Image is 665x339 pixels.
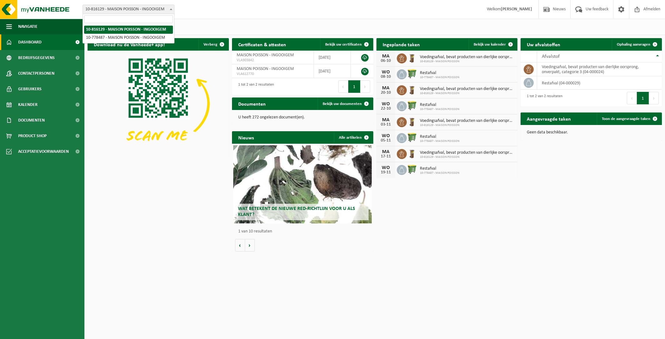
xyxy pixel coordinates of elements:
[627,92,637,104] button: Previous
[380,102,392,107] div: WO
[380,165,392,170] div: WO
[380,86,392,91] div: MA
[18,97,38,112] span: Kalender
[420,150,515,155] span: Voedingsafval, bevat producten van dierlijke oorsprong, onverpakt, categorie 3
[420,139,459,143] span: 10-778487 - MAISON POISSON
[360,80,370,93] button: Next
[18,144,69,159] span: Acceptatievoorwaarden
[314,64,350,78] td: [DATE]
[237,58,309,63] span: VLA903842
[380,107,392,111] div: 22-10
[18,128,47,144] span: Product Shop
[602,117,650,121] span: Toon de aangevraagde taken
[617,42,650,47] span: Ophaling aanvragen
[83,5,174,14] span: 10-816129 - MAISON POISSON - INGOOIGEM
[420,60,515,63] span: 10-816129 - MAISON POISSON
[204,42,217,47] span: Verberg
[420,134,459,139] span: Restafval
[83,5,174,14] span: 10-816129 - MAISON POISSON - INGOOIGEM
[420,171,459,175] span: 10-778487 - MAISON POISSON
[649,92,659,104] button: Next
[380,75,392,79] div: 08-10
[420,92,515,95] span: 10-816129 - MAISON POISSON
[407,68,417,79] img: WB-0770-HPE-GN-50
[380,154,392,159] div: 17-11
[524,91,562,105] div: 1 tot 2 van 2 resultaten
[380,59,392,63] div: 06-10
[521,38,567,50] h2: Uw afvalstoffen
[407,116,417,127] img: WB-0140-HPE-BN-01
[380,122,392,127] div: 03-11
[320,38,373,51] a: Bekijk uw certificaten
[18,112,45,128] span: Documenten
[420,166,459,171] span: Restafval
[18,19,38,34] span: Navigatie
[233,145,372,223] a: Wat betekent de nieuwe RED-richtlijn voor u als klant?
[469,38,517,51] a: Bekijk uw kalender
[420,102,459,107] span: Restafval
[88,51,229,157] img: Download de VHEPlus App
[238,115,367,120] p: U heeft 272 ongelezen document(en).
[380,138,392,143] div: 05-11
[537,76,662,90] td: restafval (04-000029)
[348,80,360,93] button: 1
[235,239,245,252] button: Vorige
[380,70,392,75] div: WO
[314,51,350,64] td: [DATE]
[323,102,362,106] span: Bekijk uw documenten
[232,97,272,110] h2: Documenten
[537,62,662,76] td: voedingsafval, bevat producten van dierlijke oorsprong, onverpakt, categorie 3 (04-000024)
[84,34,173,42] li: 10-778487 - MAISON POISSON - INGOOIGEM
[232,38,292,50] h2: Certificaten & attesten
[420,107,459,111] span: 10-778487 - MAISON POISSON
[521,112,577,125] h2: Aangevraagde taken
[380,54,392,59] div: MA
[380,117,392,122] div: MA
[407,84,417,95] img: WB-0140-HPE-BN-01
[420,155,515,159] span: 10-816129 - MAISON POISSON
[334,131,373,144] a: Alle artikelen
[527,130,656,135] p: Geen data beschikbaar.
[18,50,55,66] span: Bedrijfsgegevens
[18,34,42,50] span: Dashboard
[238,229,370,234] p: 1 van 10 resultaten
[407,164,417,175] img: WB-0770-HPE-GN-50
[238,206,355,217] span: Wat betekent de nieuwe RED-richtlijn voor u als klant?
[407,132,417,143] img: WB-0770-HPE-GN-50
[420,71,459,76] span: Restafval
[407,148,417,159] img: WB-0140-HPE-BN-01
[199,38,228,51] button: Verberg
[84,26,173,34] li: 10-816129 - MAISON POISSON - INGOOIGEM
[232,131,260,143] h2: Nieuws
[380,170,392,175] div: 19-11
[318,97,373,110] a: Bekijk uw documenten
[235,80,274,93] div: 1 tot 2 van 2 resultaten
[597,112,661,125] a: Toon de aangevraagde taken
[88,38,171,50] h2: Download nu de Vanheede+ app!
[474,42,506,47] span: Bekijk uw kalender
[245,239,255,252] button: Volgende
[420,76,459,79] span: 10-778487 - MAISON POISSON
[380,149,392,154] div: MA
[380,133,392,138] div: WO
[338,80,348,93] button: Previous
[612,38,661,51] a: Ophaling aanvragen
[542,54,560,59] span: Afvalstof
[420,123,515,127] span: 10-816129 - MAISON POISSON
[420,87,515,92] span: Voedingsafval, bevat producten van dierlijke oorsprong, onverpakt, categorie 3
[637,92,649,104] button: 1
[376,38,426,50] h2: Ingeplande taken
[18,81,42,97] span: Gebruikers
[380,91,392,95] div: 20-10
[237,67,294,71] span: MAISON POISSON - INGOOIGEM
[501,7,532,12] strong: [PERSON_NAME]
[407,52,417,63] img: WB-0140-HPE-BN-01
[237,53,294,57] span: MAISON POISSON - INGOOIGEM
[420,55,515,60] span: Voedingsafval, bevat producten van dierlijke oorsprong, onverpakt, categorie 3
[420,118,515,123] span: Voedingsafval, bevat producten van dierlijke oorsprong, onverpakt, categorie 3
[407,100,417,111] img: WB-0770-HPE-GN-50
[325,42,362,47] span: Bekijk uw certificaten
[237,72,309,77] span: VLA612770
[18,66,54,81] span: Contactpersonen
